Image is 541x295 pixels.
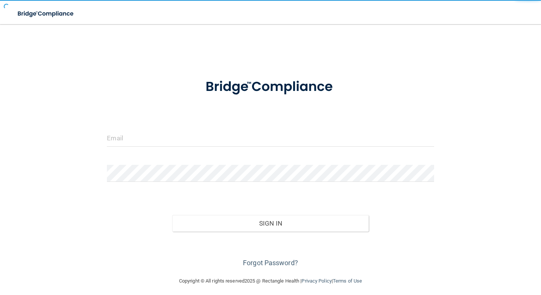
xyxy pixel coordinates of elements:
input: Email [107,130,434,147]
a: Privacy Policy [301,278,331,284]
img: bridge_compliance_login_screen.278c3ca4.svg [11,6,81,22]
a: Forgot Password? [243,259,298,267]
img: bridge_compliance_login_screen.278c3ca4.svg [192,69,349,104]
a: Terms of Use [333,278,362,284]
div: Copyright © All rights reserved 2025 @ Rectangle Health | | [133,269,408,293]
button: Sign In [172,215,368,232]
